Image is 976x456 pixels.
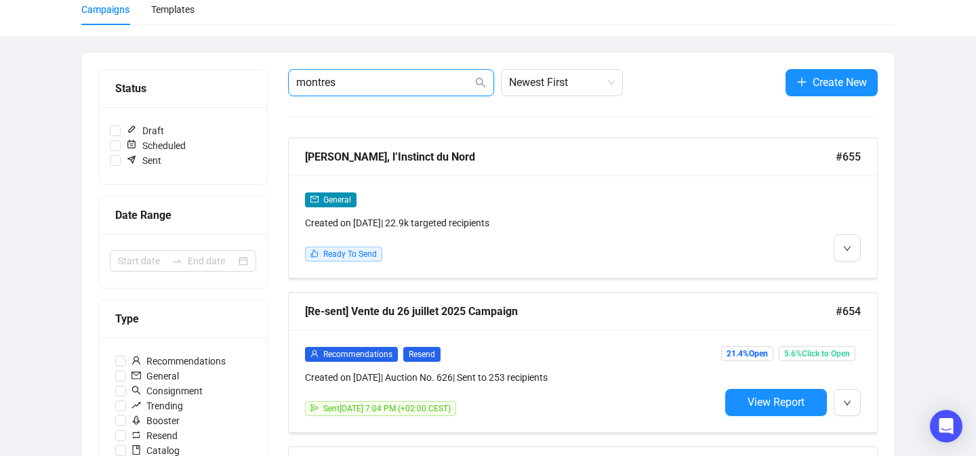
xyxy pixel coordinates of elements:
[121,138,191,153] span: Scheduled
[310,404,319,412] span: send
[748,396,805,409] span: View Report
[323,404,451,413] span: Sent [DATE] 7:04 PM (+02:00 CEST)
[310,249,319,257] span: like
[126,428,183,443] span: Resend
[509,70,615,96] span: Newest First
[81,2,129,17] div: Campaigns
[171,255,182,266] span: to
[836,303,861,320] span: #654
[115,207,251,224] div: Date Range
[288,292,878,433] a: [Re-sent] Vente du 26 juillet 2025 Campaign#654userRecommendationsResendCreated on [DATE]| Auctio...
[126,369,184,384] span: General
[115,80,251,97] div: Status
[813,74,867,91] span: Create New
[126,354,231,369] span: Recommendations
[779,346,855,361] span: 5.6% Click to Open
[131,445,141,455] span: book
[288,138,878,278] a: [PERSON_NAME], l’Instinct du Nord#655mailGeneralCreated on [DATE]| 22.9k targeted recipientslikeR...
[310,195,319,203] span: mail
[126,413,185,428] span: Booster
[131,415,141,425] span: rocket
[796,77,807,87] span: plus
[296,75,472,91] input: Search Campaign...
[171,255,182,266] span: swap-right
[323,249,377,259] span: Ready To Send
[725,389,827,416] button: View Report
[131,356,141,365] span: user
[305,303,836,320] div: [Re-sent] Vente du 26 juillet 2025 Campaign
[843,399,851,407] span: down
[305,215,720,230] div: Created on [DATE] | 22.9k targeted recipients
[118,253,166,268] input: Start date
[121,153,167,168] span: Sent
[843,245,851,253] span: down
[126,384,208,398] span: Consignment
[305,370,720,385] div: Created on [DATE] | Auction No. 626 | Sent to 253 recipients
[131,371,141,380] span: mail
[131,386,141,395] span: search
[115,310,251,327] div: Type
[151,2,195,17] div: Templates
[836,148,861,165] span: #655
[131,430,141,440] span: retweet
[930,410,962,442] div: Open Intercom Messenger
[323,195,351,205] span: General
[188,253,236,268] input: End date
[403,347,441,362] span: Resend
[786,69,878,96] button: Create New
[721,346,773,361] span: 21.4% Open
[131,400,141,410] span: rise
[475,77,486,88] span: search
[323,350,392,359] span: Recommendations
[310,350,319,358] span: user
[121,123,169,138] span: Draft
[126,398,188,413] span: Trending
[305,148,836,165] div: [PERSON_NAME], l’Instinct du Nord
